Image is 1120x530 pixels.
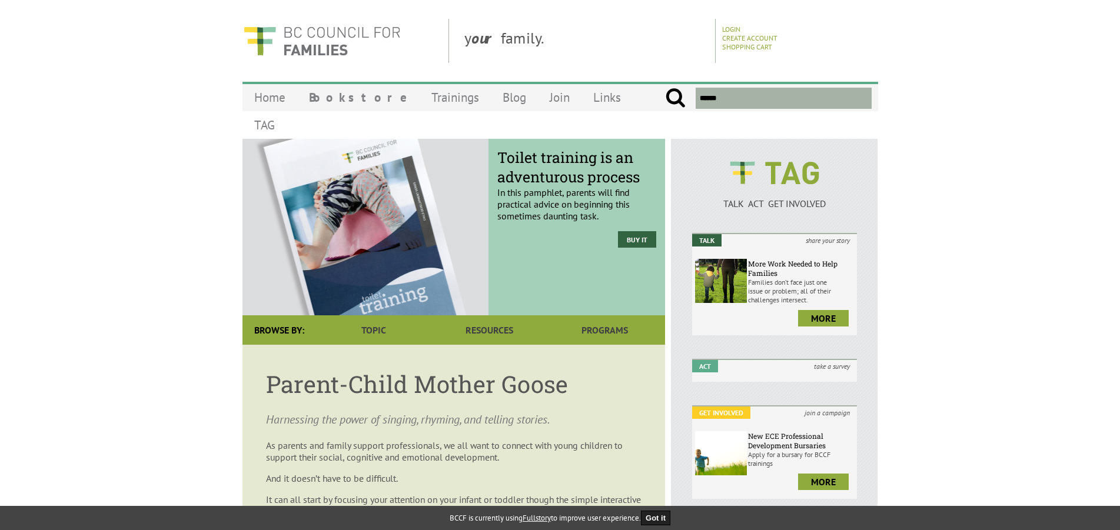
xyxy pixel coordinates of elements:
a: Topic [316,315,431,345]
input: Submit [665,88,686,109]
img: BC Council for FAMILIES [242,19,401,63]
span: Toilet training is an adventurous process [497,148,656,186]
a: Resources [431,315,547,345]
button: Got it [641,511,670,525]
p: TALK ACT GET INVOLVED [692,198,858,209]
p: Apply for a bursary for BCCF trainings [748,450,854,468]
a: Programs [547,315,662,345]
a: Buy it [618,231,656,248]
p: Families don’t face just one issue or problem; all of their challenges intersect. [748,278,854,304]
p: Harnessing the power of singing, rhyming, and telling stories. [266,411,642,428]
i: share your story [799,234,857,246]
a: Join [538,84,581,111]
a: Fullstory [523,513,551,523]
a: Login [722,25,740,34]
a: Shopping Cart [722,42,772,51]
p: It can all start by focusing your attention on your infant or toddler though the simple interacti... [266,494,642,517]
a: more [798,310,849,326]
em: Act [692,360,718,372]
div: Browse By: [242,315,316,345]
h6: New ECE Professional Development Bursaries [748,431,854,450]
strong: our [471,28,501,48]
a: Blog [491,84,538,111]
a: TAG [242,111,287,139]
div: y family. [455,19,716,63]
i: join a campaign [797,406,857,419]
i: take a survey [807,360,857,372]
h1: Parent-Child Mother Goose [266,368,642,399]
a: Links [581,84,633,111]
h6: More Work Needed to Help Families [748,259,854,278]
a: TALK ACT GET INVOLVED [692,186,858,209]
em: Talk [692,234,722,246]
a: Home [242,84,297,111]
a: more [798,474,849,490]
a: Create Account [722,34,777,42]
em: Get Involved [692,406,750,419]
a: Bookstore [297,84,420,111]
p: And it doesn’t have to be difficult. [266,472,642,484]
a: Trainings [420,84,491,111]
img: BCCF's TAG Logo [722,151,827,195]
p: As parents and family support professionals, we all want to connect with young children to suppor... [266,439,642,463]
p: In this pamphlet, parents will find practical advice on beginning this sometimes daunting task. [497,157,656,222]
